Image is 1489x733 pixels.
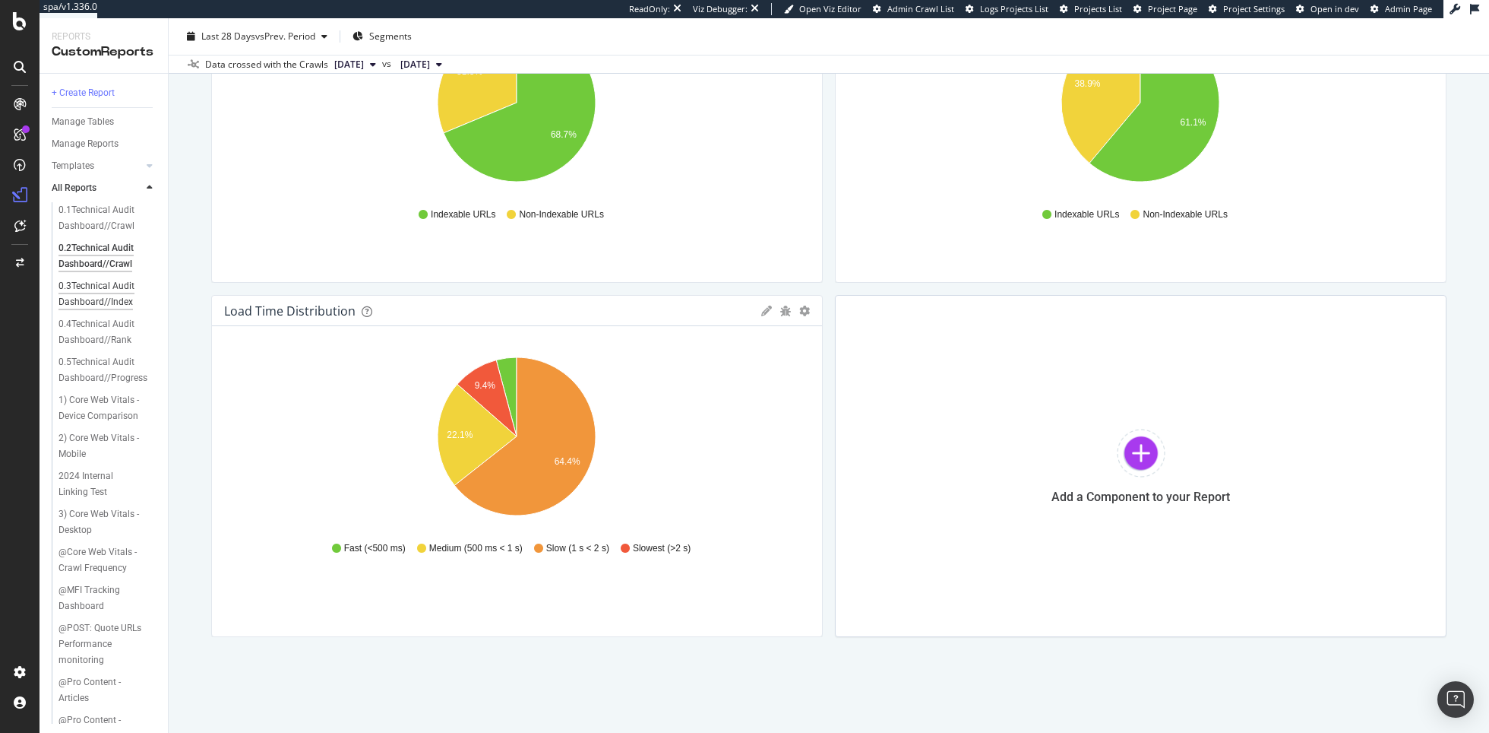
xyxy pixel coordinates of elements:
[205,58,328,71] div: Data crossed with the Crawls
[328,56,382,74] button: [DATE]
[58,620,157,668] a: @POST: Quote URLs Performance monitoring
[224,303,356,319] div: Load Time Distribution
[848,17,1433,194] svg: A chart.
[1223,3,1285,14] span: Project Settings
[181,24,334,49] button: Last 28 DaysvsPrev. Period
[58,506,146,538] div: 3) Core Web Vitals - Desktop
[255,30,315,43] span: vs Prev. Period
[52,180,142,196] a: All Reports
[382,57,394,71] span: vs
[475,380,496,391] text: 9.4%
[58,544,157,576] a: @Core Web Vitals - Crawl Frequency
[346,24,418,49] button: Segments
[58,430,157,462] a: 2) Core Web Vitals - Mobile
[1133,3,1197,15] a: Project Page
[1143,208,1227,221] span: Non-Indexable URLs
[519,208,603,221] span: Non-Indexable URLs
[1075,78,1101,89] text: 38.9%
[58,316,157,348] a: 0.4Technical Audit Dashboard//Rank
[799,306,810,316] div: gear
[633,542,691,555] span: Slowest (>2 s)
[1209,3,1285,15] a: Project Settings
[211,295,823,637] div: Load Time DistributiongeargearA chart.Fast (<500 ms)Medium (500 ms < 1 s)Slow (1 s < 2 s)Slowest ...
[1296,3,1359,15] a: Open in dev
[58,430,145,462] div: 2) Core Web Vitals - Mobile
[58,354,157,386] a: 0.5Technical Audit Dashboard//Progress
[52,114,114,130] div: Manage Tables
[58,582,157,614] a: @MFI Tracking Dashboard
[966,3,1048,15] a: Logs Projects List
[58,240,157,272] a: 0.2Technical Audit Dashboard//Crawl
[334,58,364,71] span: 2025 Aug. 9th
[58,392,149,424] div: 1) Core Web Vitals - Device Comparison
[58,316,148,348] div: 0.4Technical Audit Dashboard//Rank
[457,66,482,77] text: 31.3%
[1370,3,1432,15] a: Admin Page
[629,3,670,15] div: ReadOnly:
[1437,681,1474,718] div: Open Intercom Messenger
[555,456,580,467] text: 64.4%
[58,468,145,500] div: 2024 Internal Linking Test
[52,158,94,174] div: Templates
[1310,3,1359,14] span: Open in dev
[52,43,156,61] div: CustomReports
[52,30,156,43] div: Reports
[1074,3,1122,14] span: Projects List
[58,202,148,234] div: 0.1Technical Audit Dashboard//Crawl
[394,56,448,74] button: [DATE]
[431,208,495,221] span: Indexable URLs
[58,278,148,310] div: 0.3Technical Audit Dashboard//Index
[52,114,157,130] a: Manage Tables
[1054,208,1119,221] span: Indexable URLs
[52,180,96,196] div: All Reports
[1060,3,1122,15] a: Projects List
[887,3,954,14] span: Admin Crawl List
[52,85,157,101] a: + Create Report
[369,30,412,43] span: Segments
[52,136,157,152] a: Manage Reports
[447,430,473,440] text: 22.1%
[58,506,157,538] a: 3) Core Web Vitals - Desktop
[58,674,157,706] a: @Pro Content - Articles
[873,3,954,15] a: Admin Crawl List
[58,582,145,614] div: @MFI Tracking Dashboard
[551,129,577,140] text: 68.7%
[52,136,119,152] div: Manage Reports
[779,306,792,316] div: bug
[693,3,748,15] div: Viz Debugger:
[1148,3,1197,14] span: Project Page
[1051,490,1230,504] div: Add a Component to your Report
[201,30,255,43] span: Last 28 Days
[58,392,157,424] a: 1) Core Web Vitals - Device Comparison
[546,542,609,555] span: Slow (1 s < 2 s)
[980,3,1048,14] span: Logs Projects List
[224,351,809,528] svg: A chart.
[58,354,149,386] div: 0.5Technical Audit Dashboard//Progress
[400,58,430,71] span: 2025 Jul. 12th
[58,674,144,706] div: @Pro Content - Articles
[58,620,150,668] div: @POST: Quote URLs Performance monitoring
[58,544,148,576] div: @Core Web Vitals - Crawl Frequency
[784,3,861,15] a: Open Viz Editor
[58,240,148,272] div: 0.2Technical Audit Dashboard//Crawl
[52,85,115,101] div: + Create Report
[1385,3,1432,14] span: Admin Page
[224,17,809,194] svg: A chart.
[1180,117,1206,128] text: 61.1%
[429,542,523,555] span: Medium (500 ms < 1 s)
[58,278,157,310] a: 0.3Technical Audit Dashboard//Index
[58,202,157,234] a: 0.1Technical Audit Dashboard//Crawl
[58,468,157,500] a: 2024 Internal Linking Test
[344,542,406,555] span: Fast (<500 ms)
[52,158,142,174] a: Templates
[799,3,861,14] span: Open Viz Editor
